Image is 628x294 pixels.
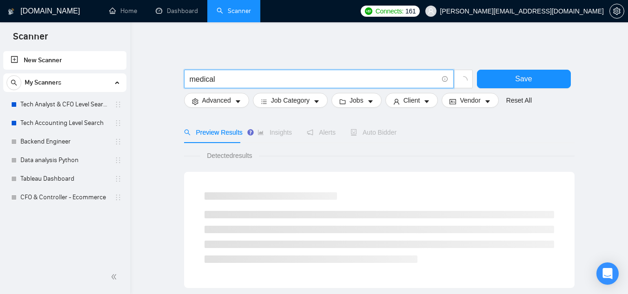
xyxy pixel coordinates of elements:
[7,75,21,90] button: search
[365,7,372,15] img: upwork-logo.png
[11,51,119,70] a: New Scanner
[6,30,55,49] span: Scanner
[20,151,109,170] a: Data analysis Python
[350,129,357,136] span: robot
[235,98,241,105] span: caret-down
[376,6,403,16] span: Connects:
[261,98,267,105] span: bars
[20,132,109,151] a: Backend Engineer
[331,93,382,108] button: folderJobscaret-down
[114,175,122,183] span: holder
[271,95,310,105] span: Job Category
[184,129,191,136] span: search
[253,93,328,108] button: barsJob Categorycaret-down
[393,98,400,105] span: user
[515,73,532,85] span: Save
[200,150,258,161] span: Detected results
[114,138,122,145] span: holder
[442,76,448,82] span: info-circle
[217,7,251,15] a: searchScanner
[20,170,109,188] a: Tableau Dashboard
[114,101,122,108] span: holder
[3,51,126,70] li: New Scanner
[307,129,313,136] span: notification
[111,272,120,281] span: double-left
[20,95,109,114] a: Tech Analyst & CFO Level Search
[596,262,619,285] div: Open Intercom Messenger
[192,98,198,105] span: setting
[114,119,122,127] span: holder
[484,98,491,105] span: caret-down
[246,128,255,137] div: Tooltip anchor
[3,73,126,207] li: My Scanners
[350,129,397,136] span: Auto Bidder
[156,7,198,15] a: dashboardDashboard
[610,7,624,15] span: setting
[8,4,14,19] img: logo
[423,98,430,105] span: caret-down
[20,188,109,207] a: CFO & Controller - Ecommerce
[405,6,416,16] span: 161
[385,93,438,108] button: userClientcaret-down
[258,129,264,136] span: area-chart
[450,98,456,105] span: idcard
[609,7,624,15] a: setting
[202,95,231,105] span: Advanced
[258,129,292,136] span: Insights
[367,98,374,105] span: caret-down
[114,194,122,201] span: holder
[460,95,480,105] span: Vendor
[313,98,320,105] span: caret-down
[25,73,61,92] span: My Scanners
[403,95,420,105] span: Client
[477,70,571,88] button: Save
[109,7,137,15] a: homeHome
[428,8,434,14] span: user
[609,4,624,19] button: setting
[442,93,498,108] button: idcardVendorcaret-down
[339,98,346,105] span: folder
[350,95,364,105] span: Jobs
[114,157,122,164] span: holder
[506,95,532,105] a: Reset All
[307,129,336,136] span: Alerts
[184,129,243,136] span: Preview Results
[184,93,249,108] button: settingAdvancedcaret-down
[190,73,438,85] input: Search Freelance Jobs...
[7,79,21,86] span: search
[20,114,109,132] a: Tech Accounting Level Search
[459,76,468,85] span: loading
